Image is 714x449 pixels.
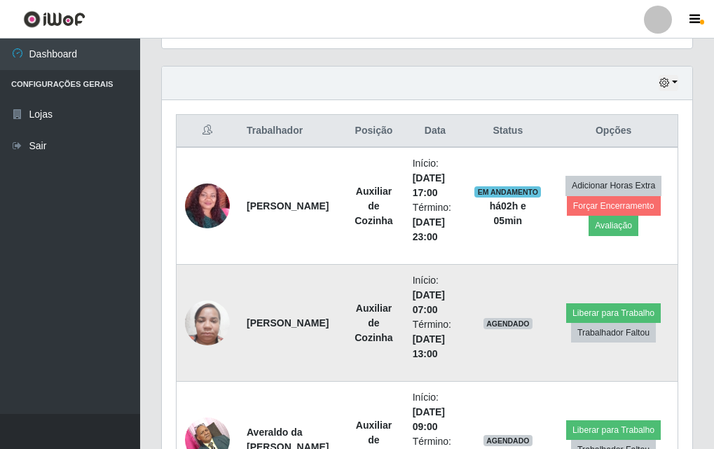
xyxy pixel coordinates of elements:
[343,115,404,148] th: Posição
[355,186,392,226] strong: Auxiliar de Cozinha
[238,115,343,148] th: Trabalhador
[490,200,526,226] strong: há 02 h e 05 min
[413,317,458,361] li: Término:
[565,176,661,195] button: Adicionar Horas Extra
[567,196,661,216] button: Forçar Encerramento
[23,11,85,28] img: CoreUI Logo
[404,115,467,148] th: Data
[474,186,541,198] span: EM ANDAMENTO
[413,172,445,198] time: [DATE] 17:00
[566,420,661,440] button: Liberar para Trabalho
[483,435,533,446] span: AGENDADO
[549,115,678,148] th: Opções
[413,156,458,200] li: Início:
[413,289,445,315] time: [DATE] 07:00
[566,303,661,323] button: Liberar para Trabalho
[185,160,230,252] img: 1695958183677.jpeg
[413,273,458,317] li: Início:
[247,317,329,329] strong: [PERSON_NAME]
[571,323,656,343] button: Trabalhador Faltou
[413,333,445,359] time: [DATE] 13:00
[413,200,458,244] li: Término:
[413,390,458,434] li: Início:
[483,318,533,329] span: AGENDADO
[185,293,230,352] img: 1678404349838.jpeg
[466,115,549,148] th: Status
[589,216,638,235] button: Avaliação
[413,406,445,432] time: [DATE] 09:00
[413,216,445,242] time: [DATE] 23:00
[247,200,329,212] strong: [PERSON_NAME]
[355,303,392,343] strong: Auxiliar de Cozinha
